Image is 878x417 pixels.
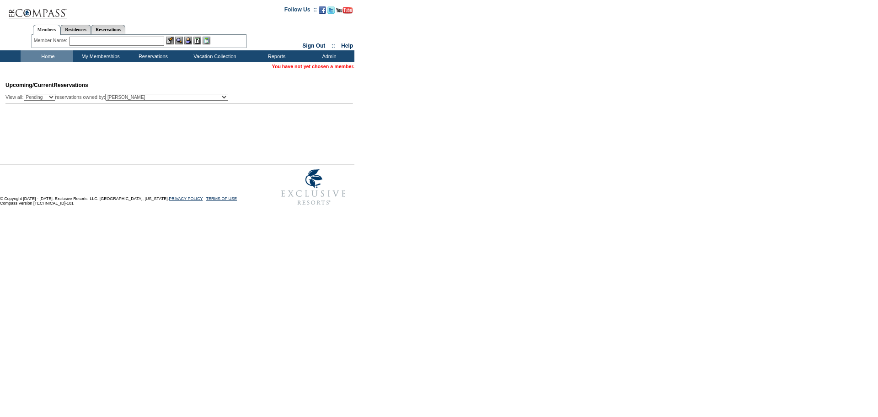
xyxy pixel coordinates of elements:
[332,43,335,49] span: ::
[249,50,302,62] td: Reports
[184,37,192,44] img: Impersonate
[34,37,69,44] div: Member Name:
[327,9,335,15] a: Follow us on Twitter
[5,94,232,101] div: View all: reservations owned by:
[73,50,126,62] td: My Memberships
[319,6,326,14] img: Become our fan on Facebook
[91,25,125,34] a: Reservations
[273,164,354,210] img: Exclusive Resorts
[60,25,91,34] a: Residences
[169,196,203,201] a: PRIVACY POLICY
[203,37,210,44] img: b_calculator.gif
[284,5,317,16] td: Follow Us ::
[5,82,54,88] span: Upcoming/Current
[302,50,354,62] td: Admin
[175,37,183,44] img: View
[272,64,354,69] span: You have not yet chosen a member.
[336,9,353,15] a: Subscribe to our YouTube Channel
[341,43,353,49] a: Help
[178,50,249,62] td: Vacation Collection
[336,7,353,14] img: Subscribe to our YouTube Channel
[33,25,61,35] a: Members
[166,37,174,44] img: b_edit.gif
[126,50,178,62] td: Reservations
[319,9,326,15] a: Become our fan on Facebook
[302,43,325,49] a: Sign Out
[21,50,73,62] td: Home
[5,82,88,88] span: Reservations
[327,6,335,14] img: Follow us on Twitter
[193,37,201,44] img: Reservations
[206,196,237,201] a: TERMS OF USE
